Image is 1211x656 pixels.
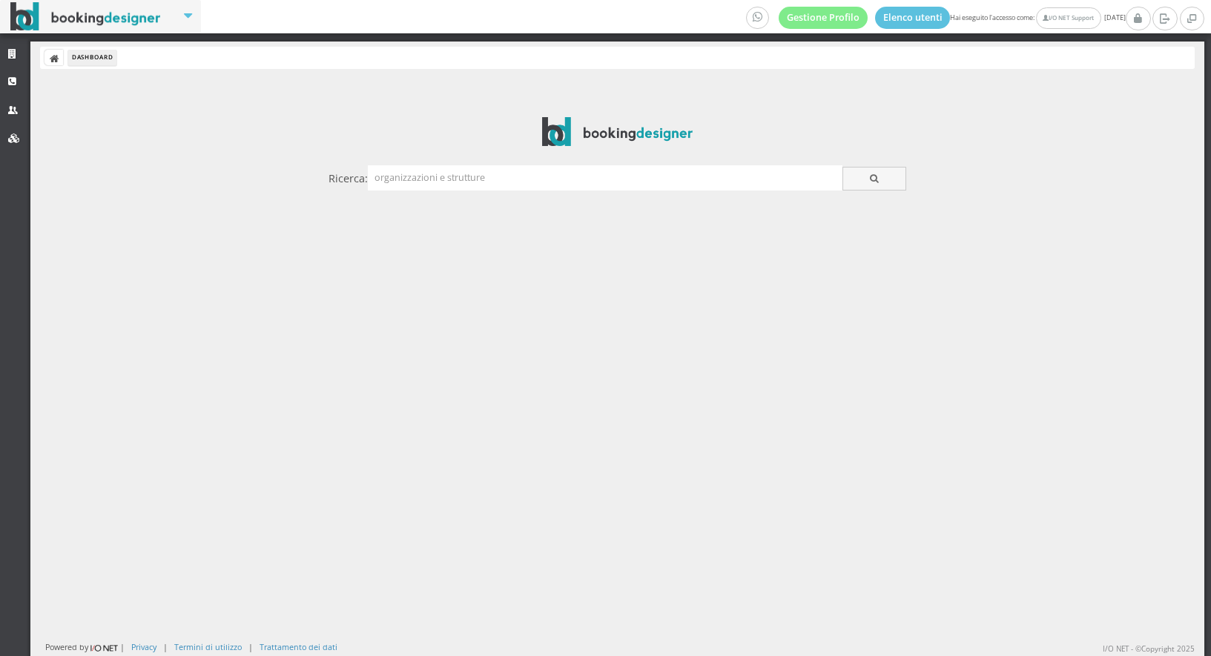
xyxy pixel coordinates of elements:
div: | [163,641,168,652]
img: BookingDesigner.com [10,2,161,31]
span: Hai eseguito l'accesso come: [DATE] [746,7,1126,29]
h4: Ricerca: [329,172,368,185]
div: | [248,641,253,652]
input: organizzazioni e strutture [368,165,842,190]
a: Trattamento dei dati [260,641,337,652]
a: I/O NET Support [1036,7,1101,29]
a: Elenco utenti [875,7,951,29]
a: Privacy [131,641,156,652]
li: Dashboard [68,50,116,66]
img: ionet_small_logo.png [88,642,120,654]
div: Powered by | [45,641,125,654]
a: Termini di utilizzo [174,641,242,652]
img: BookingDesigner.com [542,117,693,146]
a: Gestione Profilo [779,7,868,29]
